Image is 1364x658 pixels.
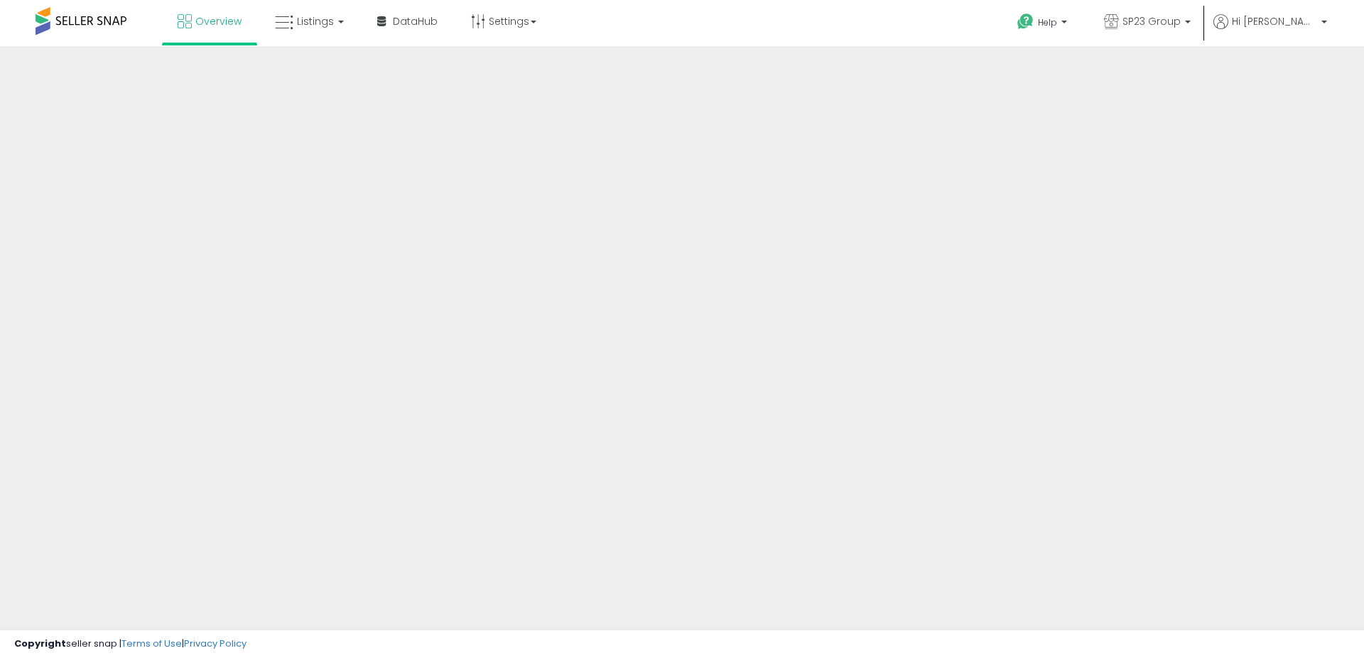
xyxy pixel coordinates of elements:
[393,14,438,28] span: DataHub
[1122,14,1181,28] span: SP23 Group
[1232,14,1317,28] span: Hi [PERSON_NAME]
[195,14,242,28] span: Overview
[1213,14,1327,46] a: Hi [PERSON_NAME]
[1006,2,1081,46] a: Help
[1017,13,1034,31] i: Get Help
[297,14,334,28] span: Listings
[1038,16,1057,28] span: Help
